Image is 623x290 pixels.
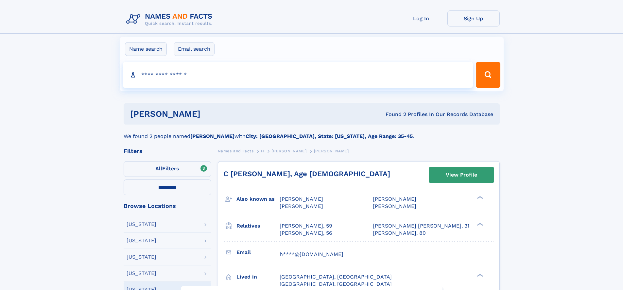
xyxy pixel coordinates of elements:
[127,254,156,260] div: [US_STATE]
[261,147,264,155] a: H
[373,222,469,230] a: [PERSON_NAME] [PERSON_NAME], 31
[127,271,156,276] div: [US_STATE]
[373,196,416,202] span: [PERSON_NAME]
[125,42,167,56] label: Name search
[280,222,332,230] a: [PERSON_NAME], 59
[395,10,447,26] a: Log In
[429,167,494,183] a: View Profile
[124,161,211,177] label: Filters
[124,148,211,154] div: Filters
[223,170,390,178] a: C [PERSON_NAME], Age [DEMOGRAPHIC_DATA]
[124,203,211,209] div: Browse Locations
[130,110,293,118] h1: [PERSON_NAME]
[476,273,483,277] div: ❯
[155,165,162,172] span: All
[280,274,392,280] span: [GEOGRAPHIC_DATA], [GEOGRAPHIC_DATA]
[476,62,500,88] button: Search Button
[476,196,483,200] div: ❯
[127,222,156,227] div: [US_STATE]
[174,42,215,56] label: Email search
[123,62,473,88] input: search input
[236,247,280,258] h3: Email
[246,133,413,139] b: City: [GEOGRAPHIC_DATA], State: [US_STATE], Age Range: 35-45
[127,238,156,243] div: [US_STATE]
[314,149,349,153] span: [PERSON_NAME]
[236,271,280,282] h3: Lived in
[271,149,306,153] span: [PERSON_NAME]
[236,194,280,205] h3: Also known as
[373,203,416,209] span: [PERSON_NAME]
[280,230,332,237] a: [PERSON_NAME], 56
[124,10,218,28] img: Logo Names and Facts
[476,222,483,226] div: ❯
[280,203,323,209] span: [PERSON_NAME]
[447,10,500,26] a: Sign Up
[218,147,254,155] a: Names and Facts
[293,111,493,118] div: Found 2 Profiles In Our Records Database
[446,167,477,182] div: View Profile
[190,133,234,139] b: [PERSON_NAME]
[236,220,280,231] h3: Relatives
[280,196,323,202] span: [PERSON_NAME]
[261,149,264,153] span: H
[373,230,426,237] a: [PERSON_NAME], 80
[271,147,306,155] a: [PERSON_NAME]
[124,125,500,140] div: We found 2 people named with .
[280,281,392,287] span: [GEOGRAPHIC_DATA], [GEOGRAPHIC_DATA]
